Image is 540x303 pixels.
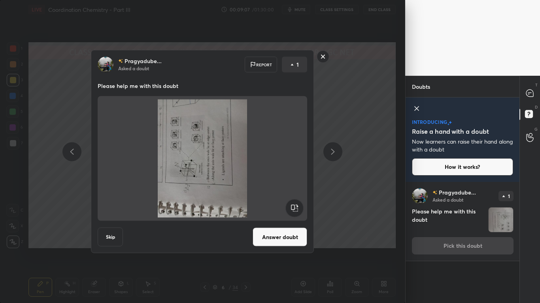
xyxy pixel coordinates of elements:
div: Report [245,57,277,73]
img: 2f58fd7c5971449db657cc97a4ff514d.jpg [98,57,113,73]
img: large-star.026637fe.svg [449,121,452,124]
p: Please help me with this doubt [98,82,307,90]
img: 17596751402F6QCI.JPEG [107,99,298,218]
p: 1 [508,194,510,198]
h5: Raise a hand with a doubt [412,127,489,136]
img: no-rating-badge.077c3623.svg [118,59,123,63]
p: T [535,82,538,88]
p: Doubts [406,76,436,97]
p: Asked a doubt [432,196,463,203]
img: no-rating-badge.077c3623.svg [432,191,437,195]
p: Pragyadube... [439,189,476,196]
div: grid [406,182,520,303]
img: 2f58fd7c5971449db657cc97a4ff514d.jpg [412,188,428,204]
button: How it works? [412,158,514,176]
img: 17596751402F6QCI.JPEG [489,208,513,232]
p: 1 [296,61,299,69]
p: Pragyadube... [125,58,162,64]
h4: Please help me with this doubt [412,207,485,232]
p: Asked a doubt [118,65,149,71]
p: D [535,104,538,110]
p: Now learners can raise their hand along with a doubt [412,138,514,153]
img: small-star.76a44327.svg [447,123,449,125]
p: G [534,126,538,132]
button: Answer doubt [253,228,307,247]
p: introducing [412,120,447,124]
button: Skip [98,228,123,247]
